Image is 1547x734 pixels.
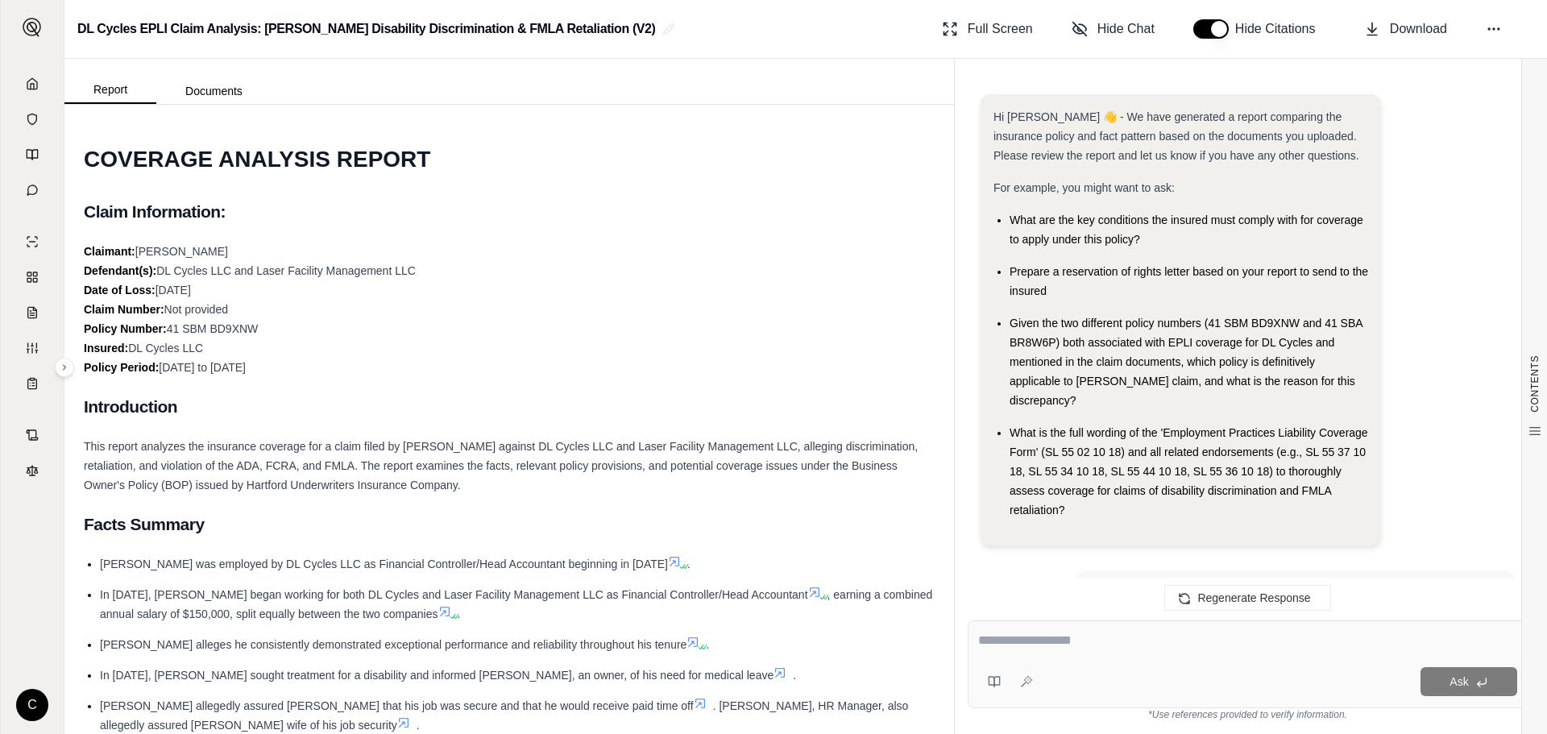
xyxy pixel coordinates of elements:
span: Hide Citations [1235,19,1325,39]
a: Prompt Library [10,139,54,171]
span: Full Screen [968,19,1033,39]
button: Full Screen [935,13,1039,45]
h1: COVERAGE ANALYSIS REPORT [84,137,935,182]
span: What are the key conditions the insured must comply with for coverage to apply under this policy? [1010,214,1363,246]
strong: Claimant: [84,245,135,258]
span: Not provided [164,303,228,316]
span: Ask [1450,675,1468,688]
span: [PERSON_NAME] alleges he consistently demonstrated exceptional performance and reliability throug... [100,638,686,651]
a: Documents Vault [10,103,54,135]
span: Regenerate Response [1197,591,1310,604]
div: *Use references provided to verify information. [968,708,1528,721]
span: [PERSON_NAME] was employed by DL Cycles LLC as Financial Controller/Head Accountant beginning in ... [100,558,668,570]
button: Hide Chat [1065,13,1161,45]
img: Expand sidebar [23,18,42,37]
button: Download [1358,13,1454,45]
a: Chat [10,174,54,206]
strong: Defendant(s): [84,264,156,277]
h2: Facts Summary [84,508,935,541]
button: Documents [156,78,272,104]
span: Given the two different policy numbers (41 SBM BD9XNW and 41 SBA BR8W6P) both associated with EPL... [1010,317,1362,407]
span: 41 SBM BD9XNW [167,322,259,335]
span: DL Cycles LLC [128,342,203,355]
span: This report analyzes the insurance coverage for a claim filed by [PERSON_NAME] against DL Cycles ... [84,440,918,491]
span: [PERSON_NAME] [135,245,228,258]
a: Custom Report [10,332,54,364]
span: [DATE] [156,284,191,297]
a: Home [10,68,54,100]
h2: DL Cycles EPLI Claim Analysis: [PERSON_NAME] Disability Discrimination & FMLA Retaliation (V2) [77,15,656,44]
strong: Policy Period: [84,361,159,374]
button: Expand sidebar [55,358,74,377]
strong: Claim Number: [84,303,164,316]
h2: Claim Information: [84,195,935,229]
strong: Policy Number: [84,322,167,335]
strong: Date of Loss: [84,284,156,297]
span: . [458,608,461,620]
span: [DATE] to [DATE] [159,361,246,374]
a: Policy Comparisons [10,261,54,293]
span: DL Cycles LLC and Laser Facility Management LLC [156,264,416,277]
button: Regenerate Response [1164,585,1330,611]
span: [PERSON_NAME] allegedly assured [PERSON_NAME] that his job was secure and that he would receive p... [100,699,694,712]
a: Single Policy [10,226,54,258]
a: Legal Search Engine [10,454,54,487]
span: . [417,719,420,732]
span: Hi [PERSON_NAME] 👋 - We have generated a report comparing the insurance policy and fact pattern b... [993,110,1359,162]
strong: Insured: [84,342,128,355]
span: In [DATE], [PERSON_NAME] sought treatment for a disability and informed [PERSON_NAME], an owner, ... [100,669,773,682]
span: CONTENTS [1528,355,1541,413]
a: Coverage Table [10,367,54,400]
h2: Introduction [84,390,935,424]
a: Claim Coverage [10,297,54,329]
div: C [16,689,48,721]
span: . [706,638,709,651]
span: What is the full wording of the 'Employment Practices Liability Coverage Form' (SL 55 02 10 18) a... [1010,426,1368,516]
span: Download [1390,19,1447,39]
button: Ask [1421,667,1517,696]
span: Prepare a reservation of rights letter based on your report to send to the insured [1010,265,1368,297]
span: For example, you might want to ask: [993,181,1175,194]
span: . [793,669,796,682]
button: Report [64,77,156,104]
a: Contract Analysis [10,419,54,451]
button: Expand sidebar [16,11,48,44]
span: . [687,558,691,570]
span: Hide Chat [1097,19,1155,39]
span: In [DATE], [PERSON_NAME] began working for both DL Cycles and Laser Facility Management LLC as Fi... [100,588,808,601]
